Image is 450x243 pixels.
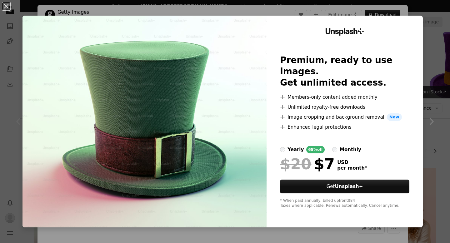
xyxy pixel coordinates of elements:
[280,198,409,208] div: * When paid annually, billed upfront $84 Taxes where applicable. Renews automatically. Cancel any...
[335,184,363,189] strong: Unsplash+
[306,146,325,153] div: 65% off
[280,93,409,101] li: Members-only content added monthly
[387,113,402,121] span: New
[280,103,409,111] li: Unlimited royalty-free downloads
[337,160,367,165] span: USD
[280,156,335,172] div: $7
[280,123,409,131] li: Enhanced legal protections
[280,156,311,172] span: $20
[280,147,285,152] input: yearly65%off
[280,113,409,121] li: Image cropping and background removal
[287,146,304,153] div: yearly
[332,147,337,152] input: monthly
[340,146,361,153] div: monthly
[337,165,367,171] span: per month *
[280,55,409,88] h2: Premium, ready to use images. Get unlimited access.
[280,180,409,193] a: GetUnsplash+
